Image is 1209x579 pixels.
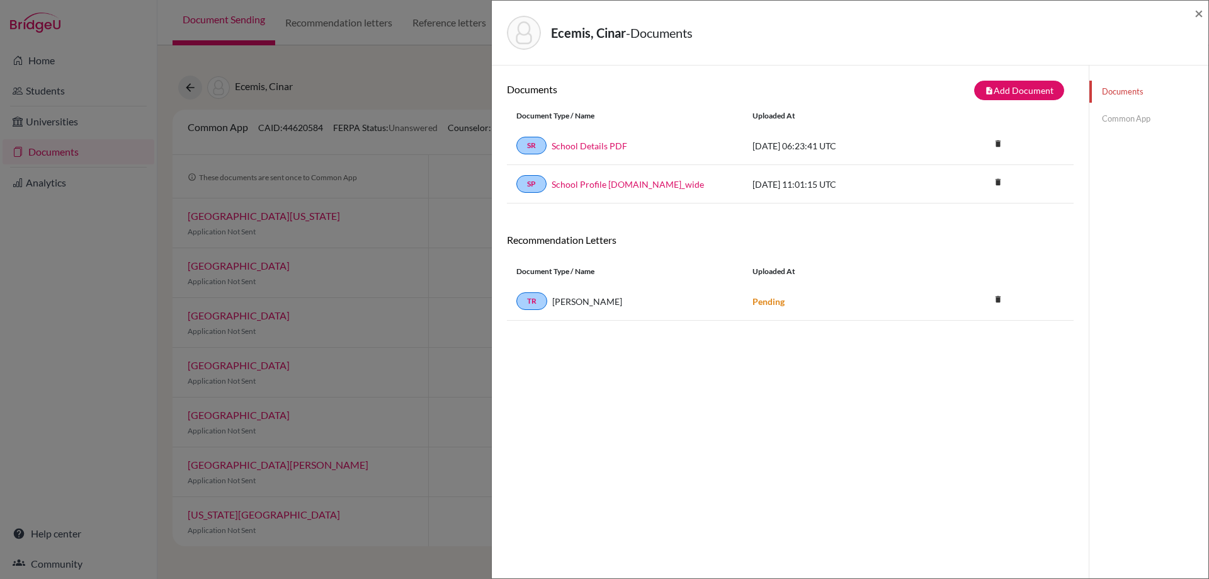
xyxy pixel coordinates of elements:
a: School Profile [DOMAIN_NAME]_wide [552,178,704,191]
h6: Recommendation Letters [507,234,1074,246]
button: note_addAdd Document [974,81,1064,100]
a: delete [989,175,1007,192]
button: Close [1195,6,1203,21]
a: School Details PDF [552,139,627,152]
a: SR [516,137,547,154]
h6: Documents [507,83,790,95]
div: Document Type / Name [507,110,743,122]
span: × [1195,4,1203,22]
i: delete [989,173,1007,192]
a: TR [516,292,547,310]
strong: Pending [752,296,785,307]
div: [DATE] 11:01:15 UTC [743,178,932,191]
div: Document Type / Name [507,266,743,277]
i: delete [989,290,1007,309]
strong: Ecemis, Cinar [551,25,626,40]
i: note_add [985,86,994,95]
a: Documents [1089,81,1208,103]
div: Uploaded at [743,266,932,277]
div: [DATE] 06:23:41 UTC [743,139,932,152]
a: delete [989,136,1007,153]
span: - Documents [626,25,693,40]
a: SP [516,175,547,193]
a: Common App [1089,108,1208,130]
div: Uploaded at [743,110,932,122]
span: [PERSON_NAME] [552,295,622,308]
i: delete [989,134,1007,153]
a: delete [989,292,1007,309]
